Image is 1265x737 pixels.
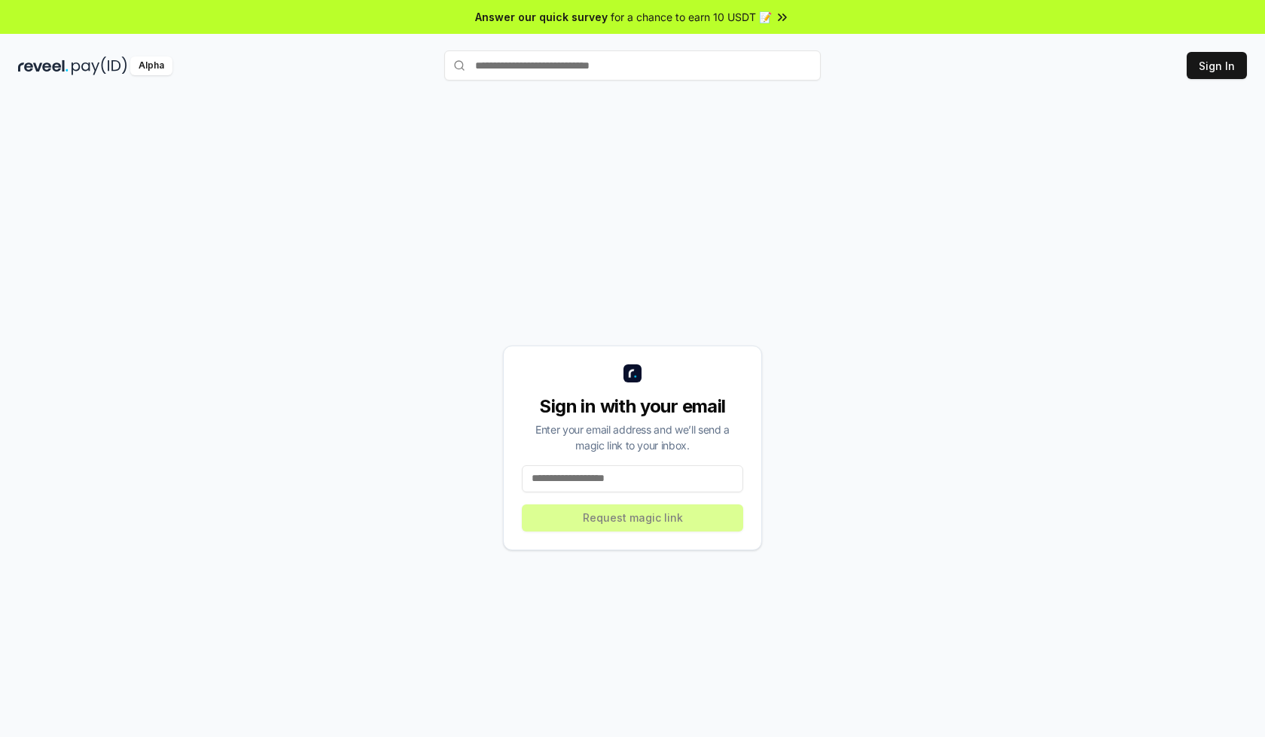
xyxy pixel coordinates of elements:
[18,56,69,75] img: reveel_dark
[130,56,172,75] div: Alpha
[475,9,608,25] span: Answer our quick survey
[522,422,743,453] div: Enter your email address and we’ll send a magic link to your inbox.
[1187,52,1247,79] button: Sign In
[72,56,127,75] img: pay_id
[522,394,743,419] div: Sign in with your email
[611,9,772,25] span: for a chance to earn 10 USDT 📝
[623,364,642,382] img: logo_small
